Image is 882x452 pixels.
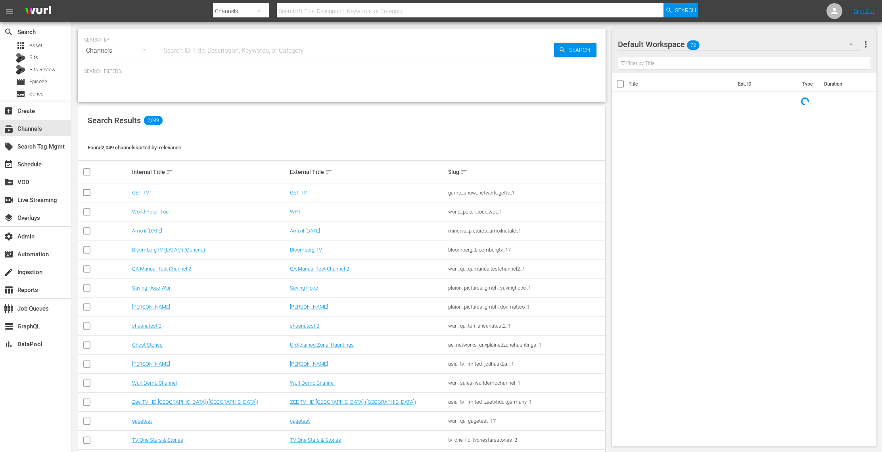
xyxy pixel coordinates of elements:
[4,124,13,134] span: Channels
[290,167,446,177] div: External Title
[4,285,13,295] span: Reports
[29,53,38,61] span: Bits
[290,266,349,272] a: QA Manual Test Channel 2
[88,116,141,125] span: Search Results
[16,89,25,99] span: Series
[132,167,288,177] div: Internal Title
[861,40,870,49] span: more_vert
[290,380,335,386] a: Wurl Demo Channel
[4,142,13,151] span: Search Tag Mgmt
[16,77,25,87] span: Episode
[290,418,310,424] a: gagetest
[290,361,328,367] a: [PERSON_NAME]
[854,8,874,14] a: Sign Out
[132,266,191,272] a: QA Manual Test Channel 2
[448,304,604,310] div: plaion_pictures_gmbh_donmatteo_1
[448,380,604,386] div: wurl_sales_wurldemochannel_1
[4,27,13,37] span: Search
[290,209,301,215] a: WPT
[132,285,172,291] a: Saving Hope Wurl
[4,177,13,187] span: VOD
[798,73,819,95] th: Type
[448,323,604,329] div: wurl_qa_ten_sheenatest2_1
[16,65,25,74] div: Bits Review
[4,195,13,205] span: Live Streaming
[132,361,170,367] a: [PERSON_NAME]
[448,437,604,443] div: tv_one_llc_tvonestarsstories_2
[16,41,25,50] span: Asset
[4,322,13,331] span: GraphQL
[29,90,44,98] span: Series
[4,232,13,241] span: Admin
[132,399,258,405] a: Zee TV HD [GEOGRAPHIC_DATA] ([GEOGRAPHIC_DATA])
[132,228,162,234] a: Amo il [DATE]
[448,209,604,215] div: world_poker_tour_wpt_1
[290,399,416,405] a: ZEE TV HD [GEOGRAPHIC_DATA] ([GEOGRAPHIC_DATA])
[448,266,604,272] div: wurl_qa_qamanualtestchannel2_1
[460,168,468,175] span: sort
[663,3,698,17] button: Search
[132,190,149,196] a: GET TV
[618,33,861,55] div: Default Workspace
[448,342,604,348] div: ae_networks_unxplainedzonehauntings_1
[448,361,604,367] div: asia_tv_limited_jodhaakbar_1
[19,2,57,21] img: ans4CAIJ8jUAAAAAAAAAAAAAAAAAAAAAAAAgQb4GAAAAAAAAAAAAAAAAAAAAAAAAJMjXAAAAAAAAAAAAAAAAAAAAAAAAgAT5G...
[861,35,870,54] button: more_vert
[290,323,319,329] a: sheenatest 2
[448,247,604,253] div: bloomberg_bloombergtv_17
[84,68,599,75] p: Search Filters:
[4,267,13,277] span: Ingestion
[29,66,56,74] span: Bits Review
[84,40,154,62] div: Channels
[4,106,13,116] span: Create
[290,228,320,234] a: Amo il [DATE]
[29,78,47,86] span: Episode
[290,247,322,253] a: Bloomberg TV
[687,37,700,53] span: 72
[448,285,604,291] div: plaion_pictures_gmbh_savinghope_1
[290,437,341,443] a: TV One Stars & Stories
[4,250,13,259] span: Automation
[325,168,332,175] span: sort
[4,304,13,313] span: Job Queues
[290,304,328,310] a: [PERSON_NAME]
[166,168,173,175] span: sort
[290,285,318,291] a: Saving Hope
[675,3,696,17] span: Search
[448,228,604,234] div: minerva_pictures_amoilnatale_1
[4,160,13,169] span: Schedule
[448,418,604,424] div: wurl_qa_gagetest_17
[4,213,13,223] span: Overlays
[132,342,163,348] a: Ghost Stories
[144,116,163,125] span: 2,049
[290,342,354,348] a: UnXplained Zone: Hauntings
[733,73,798,95] th: Ext. ID
[448,399,604,405] div: asia_tv_limited_zeetvhdukgermany_1
[132,380,177,386] a: Wurl Demo Channel
[5,6,14,16] span: menu
[132,437,183,443] a: TV One Stars & Stories
[566,43,596,57] span: Search
[132,304,170,310] a: [PERSON_NAME]
[132,209,170,215] a: World Poker Tour
[819,73,867,95] th: Duration
[448,190,604,196] div: game_show_network_gettv_1
[448,167,604,177] div: Slug
[4,339,13,349] span: DataPool
[132,247,205,253] a: BloombergTV (LATAM) (Generic)
[132,418,152,424] a: gagetest
[29,42,42,50] span: Asset
[629,73,734,95] th: Title
[132,323,161,329] a: sheenatest 2
[88,145,181,151] span: Found 2,049 channels sorted by: relevance
[554,43,596,57] button: Search
[16,53,25,63] div: Bits
[290,190,307,196] a: GET TV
